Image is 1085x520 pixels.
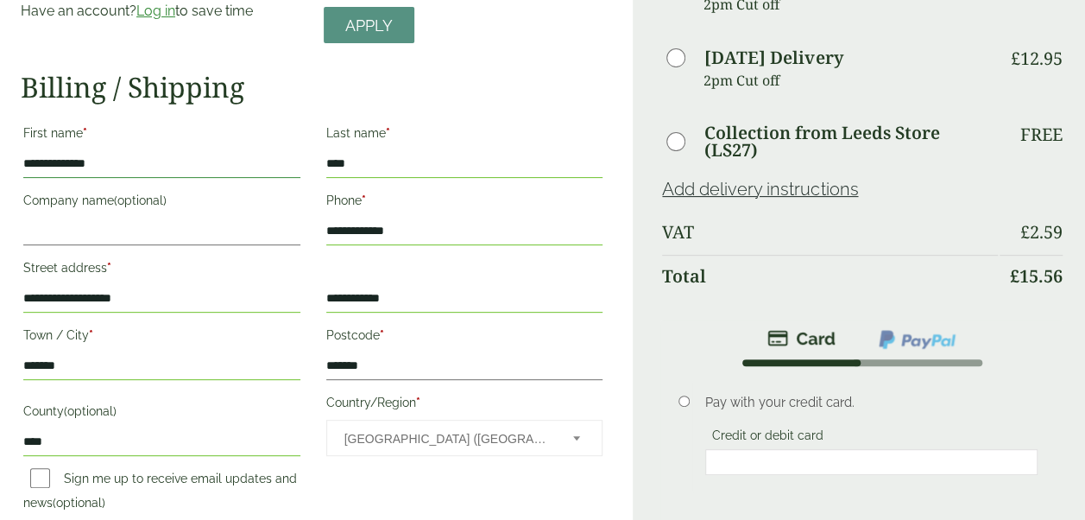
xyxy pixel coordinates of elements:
label: Country/Region [326,390,603,420]
a: Add delivery instructions [662,179,858,200]
p: Have an account? to save time [21,1,303,22]
label: Sign me up to receive email updates and news [23,472,297,515]
label: Phone [326,188,603,218]
bdi: 12.95 [1011,47,1063,70]
bdi: 15.56 [1010,264,1063,288]
span: Apply [345,16,393,35]
input: Sign me up to receive email updates and news(optional) [30,468,50,488]
abbr: required [380,328,384,342]
th: Total [662,255,998,297]
bdi: 2.59 [1020,220,1063,244]
iframe: Secure card payment input frame [710,454,1032,470]
abbr: required [416,396,420,409]
label: Town / City [23,323,300,352]
label: [DATE] Delivery [704,49,842,67]
img: ppcp-gateway.png [877,328,957,351]
label: Last name [326,121,603,150]
th: VAT [662,212,998,253]
span: (optional) [64,404,117,418]
abbr: required [89,328,93,342]
span: £ [1011,47,1020,70]
img: stripe.png [767,328,836,349]
abbr: required [83,126,87,140]
label: Postcode [326,323,603,352]
p: 2pm Cut off [703,67,998,93]
label: County [23,399,300,428]
span: (optional) [114,193,167,207]
p: Free [1020,124,1063,145]
span: United Kingdom (UK) [344,421,551,457]
label: Street address [23,256,300,285]
label: Collection from Leeds Store (LS27) [704,124,998,159]
label: First name [23,121,300,150]
abbr: required [386,126,390,140]
span: Country/Region [326,420,603,456]
abbr: required [107,261,111,275]
a: Log in [136,3,175,19]
label: Company name [23,188,300,218]
abbr: required [362,193,366,207]
span: £ [1010,264,1019,288]
p: Pay with your credit card. [705,393,1038,412]
span: £ [1020,220,1030,244]
a: Apply [324,7,414,44]
span: (optional) [53,496,105,510]
h2: Billing / Shipping [21,71,605,104]
label: Credit or debit card [705,428,830,447]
